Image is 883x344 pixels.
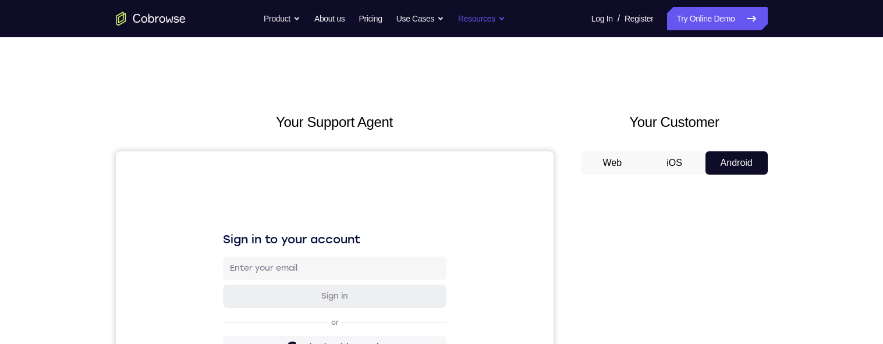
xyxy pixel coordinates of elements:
a: About us [314,7,345,30]
div: Sign in with GitHub [189,218,268,230]
button: Resources [458,7,505,30]
p: or [213,166,225,176]
h2: Your Customer [581,112,768,133]
p: Don't have an account? [107,301,331,310]
span: / [618,12,620,26]
input: Enter your email [114,111,324,123]
button: Use Cases [396,7,444,30]
button: Sign in with Intercom [107,240,331,264]
button: Sign in [107,133,331,157]
h1: Sign in to your account [107,80,331,96]
button: Web [581,151,644,175]
button: Product [264,7,300,30]
a: Log In [591,7,613,30]
a: Pricing [359,7,382,30]
div: Sign in with Intercom [185,246,272,258]
div: Sign in with Zendesk [186,274,271,286]
h2: Your Support Agent [116,112,554,133]
a: Register [625,7,653,30]
a: Create a new account [197,302,279,310]
a: Go to the home page [116,12,186,26]
button: Sign in with Google [107,185,331,208]
button: Sign in with Zendesk [107,268,331,292]
button: iOS [643,151,705,175]
button: Sign in with GitHub [107,212,331,236]
a: Try Online Demo [667,7,767,30]
div: Sign in with Google [189,190,268,202]
button: Android [705,151,768,175]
